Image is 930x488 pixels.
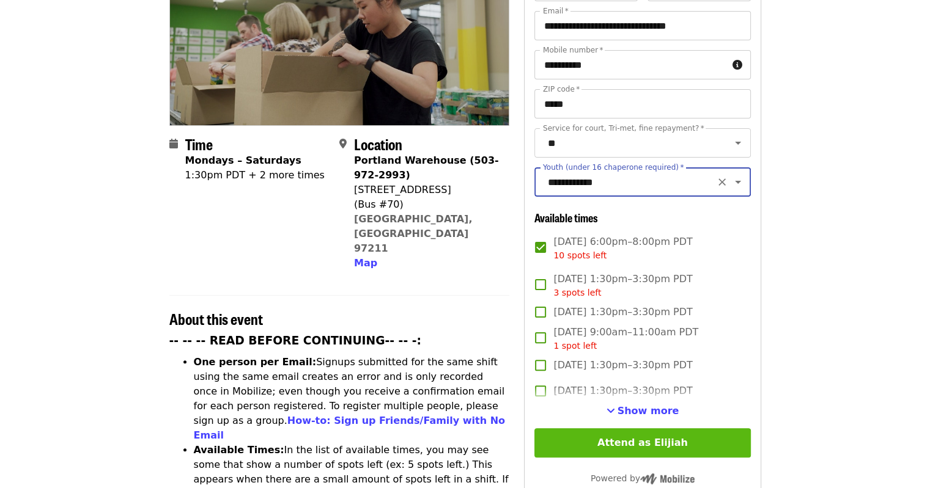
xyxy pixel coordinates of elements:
label: ZIP code [543,86,580,93]
button: See more timeslots [607,404,679,418]
strong: -- -- -- READ BEFORE CONTINUING-- -- -: [169,334,421,347]
strong: Mondays – Saturdays [185,155,301,166]
i: circle-info icon [733,59,742,71]
strong: Available Times: [194,444,284,456]
span: Location [354,133,402,155]
i: map-marker-alt icon [339,138,347,150]
input: ZIP code [534,89,750,118]
button: Open [729,173,747,191]
span: Show more [618,405,679,417]
a: How-to: Sign up Friends/Family with No Email [194,415,506,441]
strong: Portland Warehouse (503-972-2993) [354,155,499,181]
div: 1:30pm PDT + 2 more times [185,168,325,183]
img: Powered by Mobilize [640,473,695,484]
div: (Bus #70) [354,197,500,212]
span: [DATE] 9:00am–11:00am PDT [553,325,698,352]
label: Mobile number [543,46,603,54]
input: Mobile number [534,50,727,79]
i: calendar icon [169,138,178,150]
span: 1 spot left [553,341,597,351]
button: Open [729,134,747,151]
label: Service for court, Tri-met, fine repayment? [543,125,704,132]
a: [GEOGRAPHIC_DATA], [GEOGRAPHIC_DATA] 97211 [354,213,473,254]
span: [DATE] 1:30pm–3:30pm PDT [553,272,692,299]
span: [DATE] 1:30pm–3:30pm PDT [553,305,692,319]
label: Email [543,7,569,15]
span: [DATE] 6:00pm–8:00pm PDT [553,235,692,262]
span: 10 spots left [553,250,607,260]
span: Available times [534,209,598,225]
label: Youth (under 16 chaperone required) [543,164,684,171]
button: Clear [714,173,731,191]
li: Signups submitted for the same shift using the same email creates an error and is only recorded o... [194,355,510,443]
span: Powered by [591,473,695,483]
span: [DATE] 1:30pm–3:30pm PDT [553,384,692,398]
span: 3 spots left [553,288,601,297]
span: Time [185,133,213,155]
input: Email [534,11,750,40]
div: [STREET_ADDRESS] [354,183,500,197]
button: Map [354,256,377,271]
span: Map [354,257,377,269]
span: [DATE] 1:30pm–3:30pm PDT [553,358,692,373]
strong: One person per Email: [194,356,317,368]
span: About this event [169,308,263,329]
button: Attend as Elijiah [534,428,750,457]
